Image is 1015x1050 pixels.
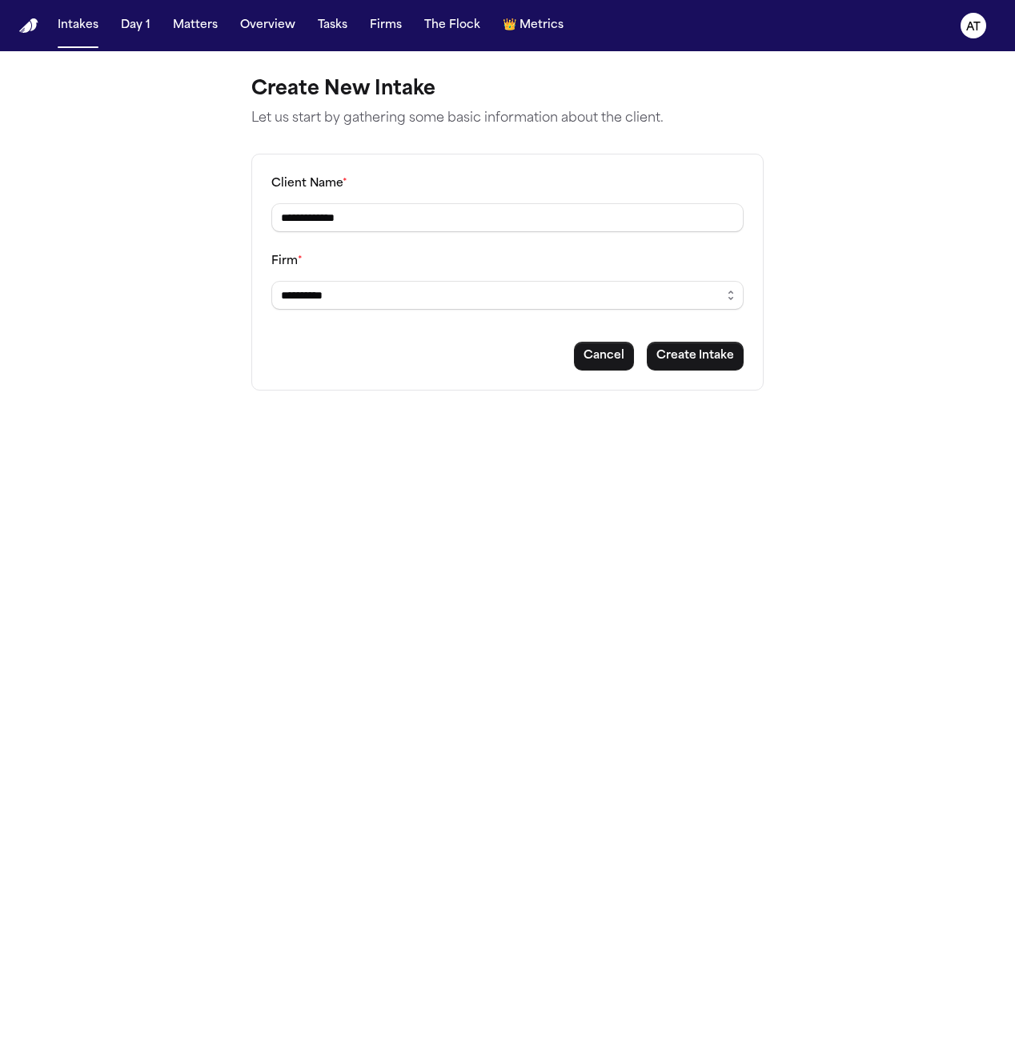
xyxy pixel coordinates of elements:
input: Select a firm [271,281,744,310]
button: Tasks [311,11,354,40]
button: The Flock [418,11,487,40]
input: Client name [271,203,744,232]
label: Firm [271,255,303,267]
button: Cancel intake creation [574,342,634,371]
button: Firms [363,11,408,40]
p: Let us start by gathering some basic information about the client. [251,109,764,128]
img: Finch Logo [19,18,38,34]
button: Intakes [51,11,105,40]
a: Home [19,18,38,34]
button: Create intake [647,342,744,371]
button: crownMetrics [496,11,570,40]
button: Matters [166,11,224,40]
button: Overview [234,11,302,40]
h1: Create New Intake [251,77,764,102]
label: Client Name [271,178,347,190]
button: Day 1 [114,11,157,40]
